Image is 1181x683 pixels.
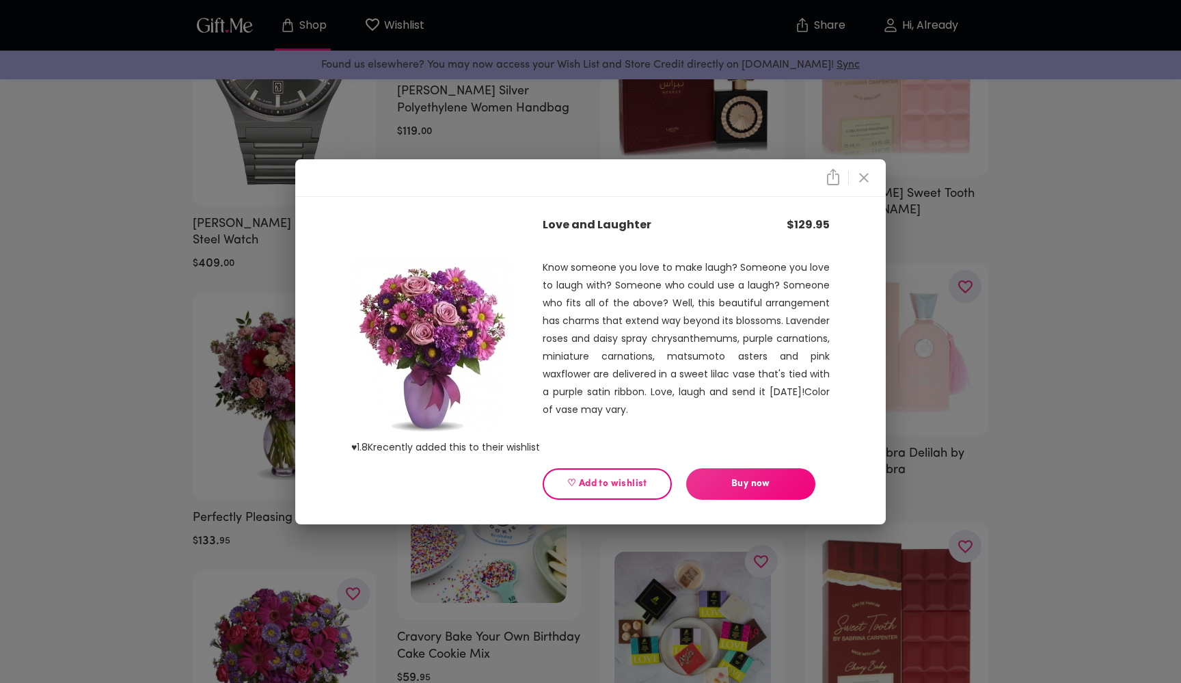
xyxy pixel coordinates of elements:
span: Buy now [686,477,815,492]
img: product image [351,260,513,438]
p: ♥ 1.8K recently added this to their wishlist [351,438,540,456]
p: Love and Laughter [543,216,744,234]
span: ♡ Add to wishlist [554,477,660,492]
button: close [852,166,875,189]
button: ♡ Add to wishlist [543,468,672,500]
p: $ 129.95 [744,216,830,234]
button: Buy now [686,468,815,500]
button: close [822,166,845,189]
p: Know someone you love to make laugh? Someone you love to laugh with? Someone who could use a laug... [543,258,830,418]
